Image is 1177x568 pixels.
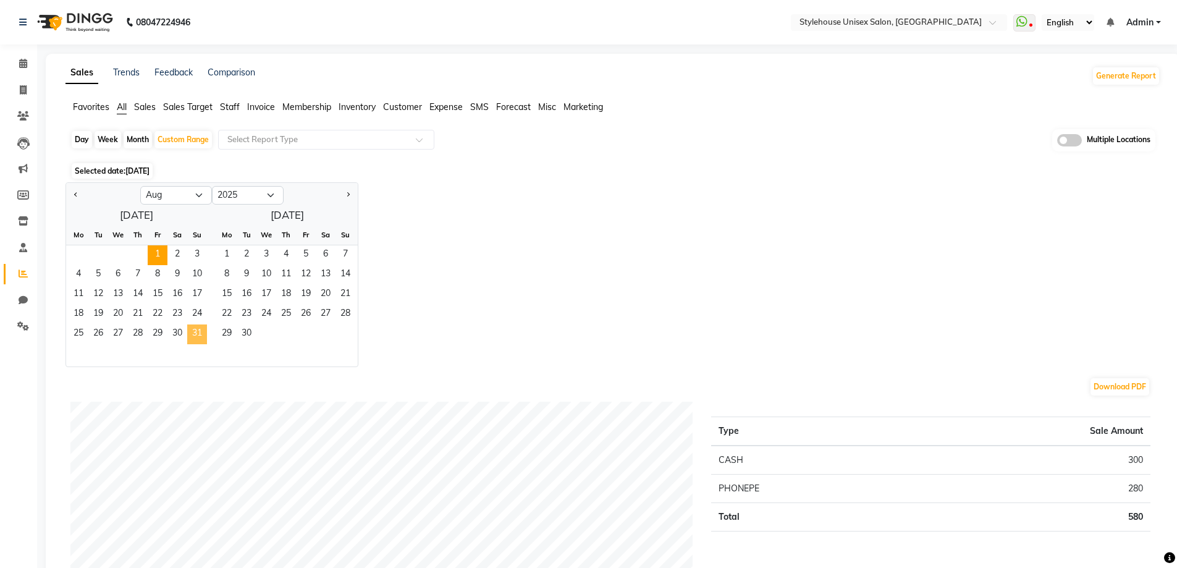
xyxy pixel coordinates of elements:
div: We [256,225,276,245]
div: Wednesday, September 17, 2025 [256,285,276,305]
div: Monday, September 15, 2025 [217,285,237,305]
div: Sunday, August 31, 2025 [187,324,207,344]
div: Sunday, August 24, 2025 [187,305,207,324]
span: Membership [282,101,331,112]
span: Inventory [339,101,376,112]
span: 30 [167,324,187,344]
td: CASH [711,446,909,475]
span: 8 [148,265,167,285]
span: 10 [256,265,276,285]
span: 22 [148,305,167,324]
span: 4 [69,265,88,285]
span: 21 [128,305,148,324]
a: Feedback [154,67,193,78]
div: Monday, August 4, 2025 [69,265,88,285]
span: 24 [256,305,276,324]
div: Friday, August 22, 2025 [148,305,167,324]
div: Th [276,225,296,245]
span: 13 [108,285,128,305]
span: 1 [217,245,237,265]
div: Friday, September 5, 2025 [296,245,316,265]
span: 2 [237,245,256,265]
span: 7 [128,265,148,285]
span: 16 [167,285,187,305]
span: 30 [237,324,256,344]
span: 29 [148,324,167,344]
td: 580 [909,502,1150,531]
div: Thursday, September 25, 2025 [276,305,296,324]
span: 20 [316,285,335,305]
span: Marketing [563,101,603,112]
div: Friday, September 19, 2025 [296,285,316,305]
span: 26 [88,324,108,344]
div: Fr [148,225,167,245]
div: Su [335,225,355,245]
div: Sunday, September 28, 2025 [335,305,355,324]
div: Thursday, September 11, 2025 [276,265,296,285]
div: Wednesday, August 6, 2025 [108,265,128,285]
a: Comparison [208,67,255,78]
span: 19 [88,305,108,324]
div: Friday, September 26, 2025 [296,305,316,324]
span: 12 [296,265,316,285]
span: 3 [187,245,207,265]
select: Select year [212,186,284,205]
div: Fr [296,225,316,245]
span: Expense [429,101,463,112]
span: 3 [256,245,276,265]
a: Sales [65,62,98,84]
div: Thursday, August 21, 2025 [128,305,148,324]
span: Multiple Locations [1087,134,1150,146]
span: 9 [237,265,256,285]
span: 23 [237,305,256,324]
div: Wednesday, August 13, 2025 [108,285,128,305]
div: Saturday, September 20, 2025 [316,285,335,305]
span: 26 [296,305,316,324]
td: Total [711,502,909,531]
div: Saturday, September 6, 2025 [316,245,335,265]
span: 14 [335,265,355,285]
span: 6 [108,265,128,285]
div: Saturday, August 9, 2025 [167,265,187,285]
span: 12 [88,285,108,305]
span: 20 [108,305,128,324]
div: Mo [69,225,88,245]
span: 25 [276,305,296,324]
div: Thursday, August 14, 2025 [128,285,148,305]
div: Friday, August 8, 2025 [148,265,167,285]
div: Monday, August 11, 2025 [69,285,88,305]
div: Week [95,131,121,148]
span: 19 [296,285,316,305]
div: Tuesday, September 30, 2025 [237,324,256,344]
span: Admin [1126,16,1154,29]
span: 28 [128,324,148,344]
span: 24 [187,305,207,324]
div: Saturday, August 30, 2025 [167,324,187,344]
div: Wednesday, August 27, 2025 [108,324,128,344]
span: Misc [538,101,556,112]
span: 10 [187,265,207,285]
td: PHONEPE [711,474,909,502]
div: Tu [88,225,108,245]
span: SMS [470,101,489,112]
div: Friday, August 1, 2025 [148,245,167,265]
div: Custom Range [154,131,212,148]
div: Saturday, August 16, 2025 [167,285,187,305]
span: [DATE] [125,166,150,176]
span: 8 [217,265,237,285]
span: 21 [335,285,355,305]
div: Mo [217,225,237,245]
div: Monday, September 22, 2025 [217,305,237,324]
div: Monday, September 1, 2025 [217,245,237,265]
span: Invoice [247,101,275,112]
span: 5 [88,265,108,285]
div: Saturday, August 2, 2025 [167,245,187,265]
span: 11 [69,285,88,305]
div: Monday, August 18, 2025 [69,305,88,324]
span: 29 [217,324,237,344]
span: 13 [316,265,335,285]
th: Type [711,417,909,446]
div: Sa [316,225,335,245]
div: Saturday, August 23, 2025 [167,305,187,324]
span: 5 [296,245,316,265]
